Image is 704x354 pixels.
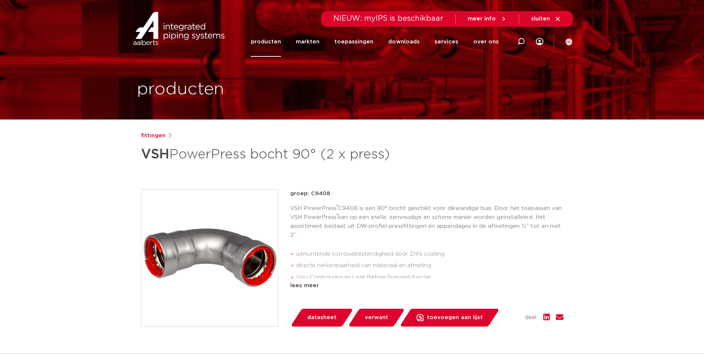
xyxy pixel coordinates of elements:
li: Visu-Control-ring en Leak Before Pressed-functie [296,272,563,283]
p: groep: C9408 [290,189,563,198]
a: fittingen [141,131,166,140]
a: over ons [473,27,499,57]
strong: VSH [141,148,169,161]
sup: ® [337,204,338,209]
a: downloads [388,27,420,57]
span: sluiten [531,16,550,22]
li: uitmuntende corrosiebestendigheid door ZnNi coating [296,248,563,260]
span: toevoegen aan lijst [427,312,483,324]
a: datasheet [290,309,353,327]
div: lees meer [290,281,563,290]
nav: Menu [251,27,499,57]
span: datasheet [307,312,337,324]
a: sluiten [531,16,561,22]
div: my IPS [536,27,543,57]
img: Product Image for VSH PowerPress bocht 90° (2 x press) [141,190,278,326]
li: directe herkenbaarheid van materiaal en afmeting [296,260,563,272]
a: services [435,27,458,57]
span: verwant [365,312,388,324]
h1: PowerPress bocht 90° (2 x press) [141,143,420,165]
a: producten [251,27,281,57]
span: NIEUW: myIPS is beschikbaar [333,15,443,22]
p: VSH PowerPress C9408 is een 90° bocht geschikt voor dikwandige buis. Door het toepassen van VSH P... [290,204,563,240]
h1: producten [137,78,224,101]
a: meer info [468,16,507,22]
span: meer info [468,16,496,22]
span: deel: [525,313,537,322]
a: markten [296,27,320,57]
a: verwant [348,309,405,327]
sup: ® [337,213,338,217]
a: toepassingen [334,27,373,57]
